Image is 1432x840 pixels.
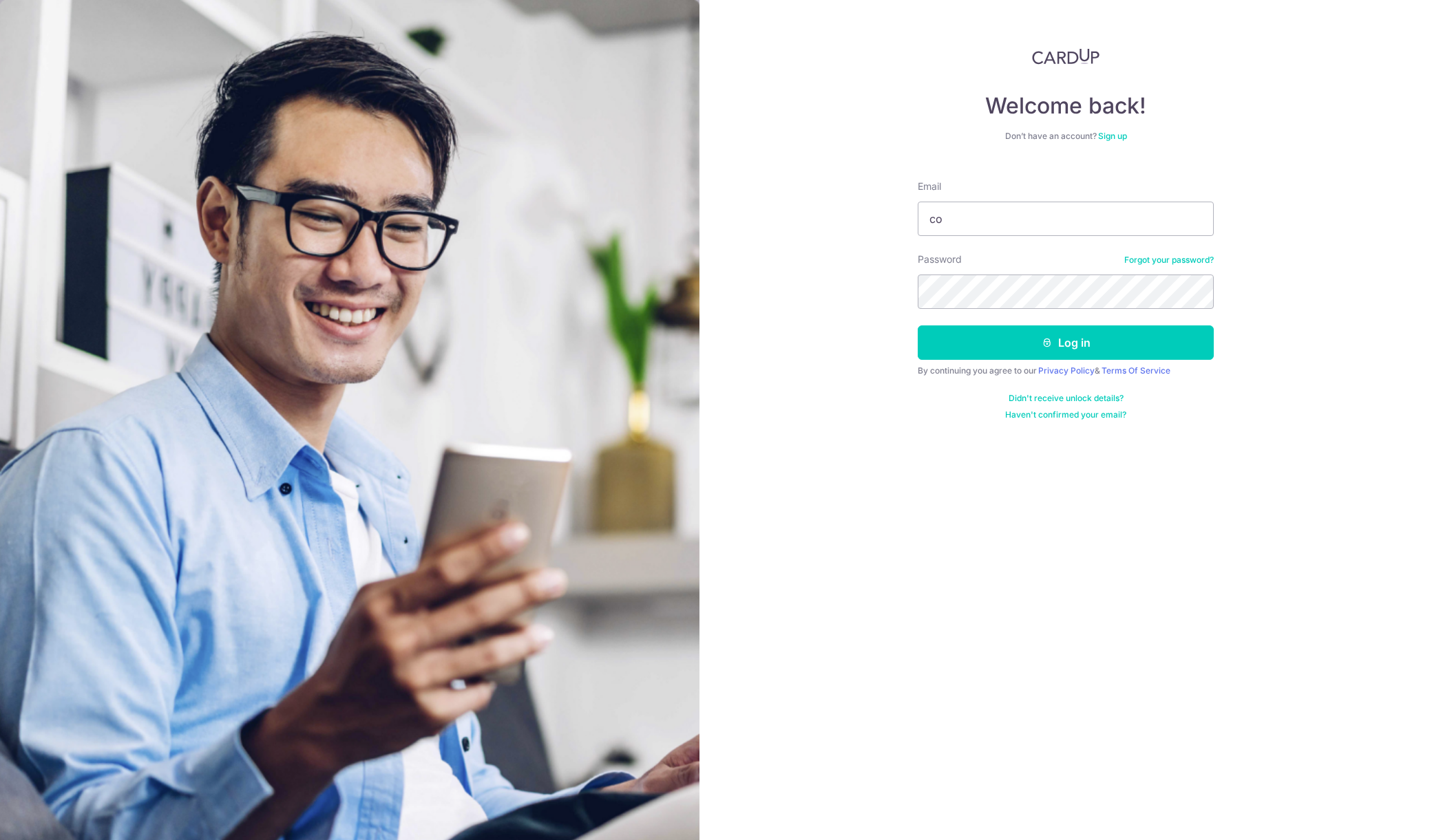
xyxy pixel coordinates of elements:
a: Forgot your password? [1124,255,1214,266]
a: Didn't receive unlock details? [1009,393,1124,404]
label: Password [918,252,962,266]
h4: Welcome back! [918,92,1214,120]
div: Don’t have an account? [918,131,1214,142]
a: Privacy Policy [1038,365,1095,376]
a: Haven't confirmed your email? [1005,409,1126,420]
a: Sign up [1098,131,1127,141]
a: Terms Of Service [1102,365,1170,376]
input: Enter your Email [918,202,1214,236]
button: Log in [918,325,1214,360]
img: CardUp Logo [1032,48,1099,65]
div: By continuing you agree to our & [918,365,1214,376]
label: Email [918,180,941,193]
